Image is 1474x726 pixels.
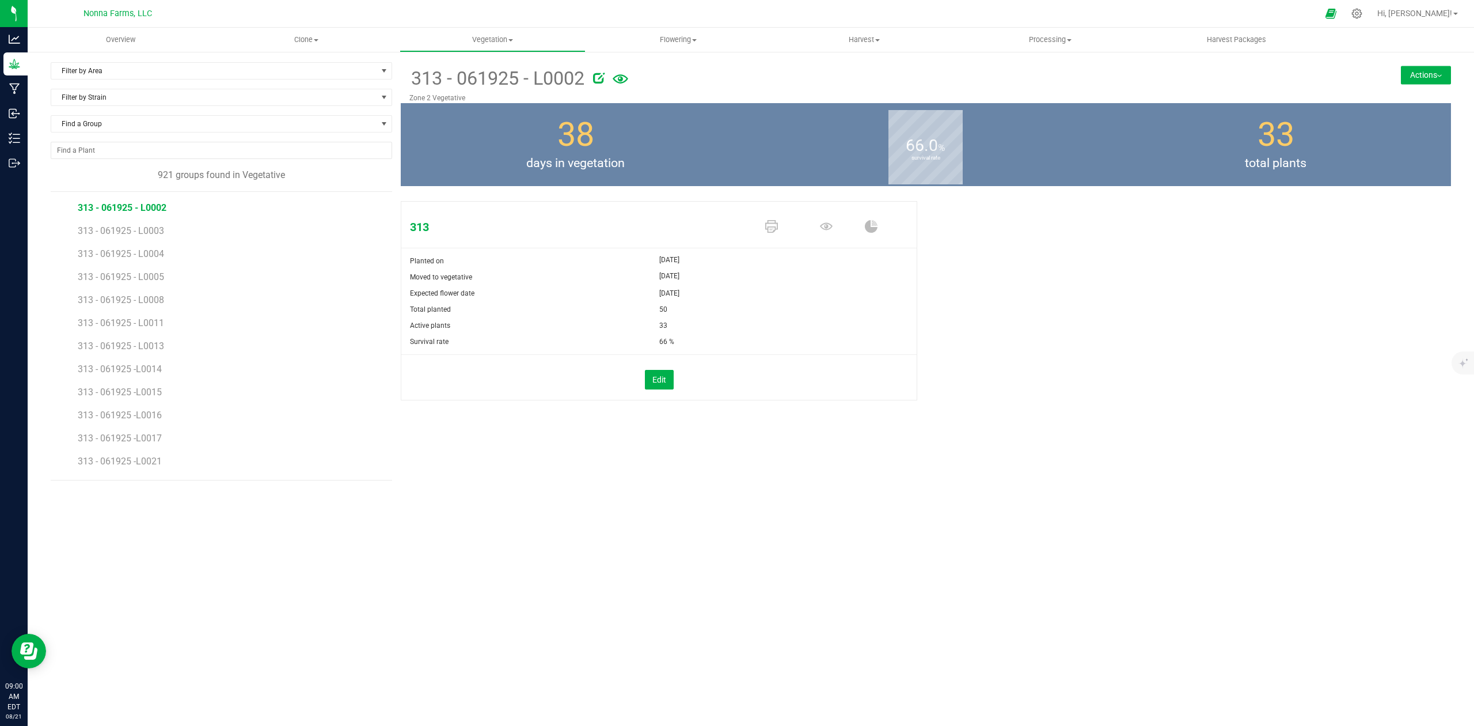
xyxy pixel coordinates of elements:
[377,63,392,79] span: select
[51,63,377,79] span: Filter by Area
[958,35,1143,45] span: Processing
[1144,28,1329,52] a: Harvest Packages
[28,28,214,52] a: Overview
[78,248,164,259] span: 313 - 061925 - L0004
[51,89,377,105] span: Filter by Strain
[5,681,22,712] p: 09:00 AM EDT
[78,341,164,351] span: 313 - 061925 - L0013
[51,168,392,182] div: 921 groups found in Vegetative
[78,225,164,236] span: 313 - 061925 - L0003
[645,370,674,390] button: Edit
[410,273,472,281] span: Moved to vegetative
[78,410,162,421] span: 313 - 061925 -L0016
[659,253,679,267] span: [DATE]
[409,103,742,186] group-info-box: Days in vegetation
[659,285,679,301] span: [DATE]
[1258,115,1294,154] span: 33
[78,294,164,305] span: 313 - 061925 - L0008
[78,271,164,282] span: 313 - 061925 - L0005
[401,218,746,236] span: 313
[9,133,20,144] inline-svg: Inventory
[410,257,444,265] span: Planted on
[1110,103,1442,186] group-info-box: Total number of plants
[400,28,586,52] a: Vegetation
[410,289,474,297] span: Expected flower date
[90,35,151,45] span: Overview
[83,9,152,18] span: Nonna Farms, LLC
[78,479,155,490] span: 313-060925-L0004
[410,338,449,346] span: Survival rate
[400,35,585,45] span: Vegetation
[409,65,584,93] span: 313 - 061925 - L0002
[1318,2,1344,25] span: Open Ecommerce Menu
[78,364,162,375] span: 313 - 061925 -L0014
[410,305,451,313] span: Total planted
[78,433,162,444] span: 313 - 061925 -L0017
[12,634,46,668] iframe: Resource center
[659,269,679,283] span: [DATE]
[759,103,1092,186] group-info-box: Survival rate
[888,107,963,210] b: survival rate
[214,35,399,45] span: Clone
[51,142,392,158] input: NO DATA FOUND
[1401,66,1451,84] button: Actions
[9,157,20,169] inline-svg: Outbound
[78,456,162,467] span: 313 - 061925 -L0021
[9,83,20,94] inline-svg: Manufacturing
[772,28,958,52] a: Harvest
[586,28,772,52] a: Flowering
[557,115,594,154] span: 38
[659,317,667,334] span: 33
[9,58,20,70] inline-svg: Grow
[410,322,450,330] span: Active plants
[1377,9,1452,18] span: Hi, [PERSON_NAME]!
[51,116,377,132] span: Find a Group
[659,301,667,317] span: 50
[409,93,1267,103] p: Zone 2 Vegetative
[772,35,957,45] span: Harvest
[1191,35,1282,45] span: Harvest Packages
[1101,154,1451,173] span: total plants
[659,334,674,350] span: 66 %
[78,202,166,213] span: 313 - 061925 - L0002
[401,154,751,173] span: days in vegetation
[9,108,20,119] inline-svg: Inbound
[78,387,162,398] span: 313 - 061925 -L0015
[5,712,22,721] p: 08/21
[1350,8,1364,19] div: Manage settings
[9,33,20,45] inline-svg: Analytics
[586,35,771,45] span: Flowering
[214,28,400,52] a: Clone
[78,317,164,328] span: 313 - 061925 - L0011
[958,28,1144,52] a: Processing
